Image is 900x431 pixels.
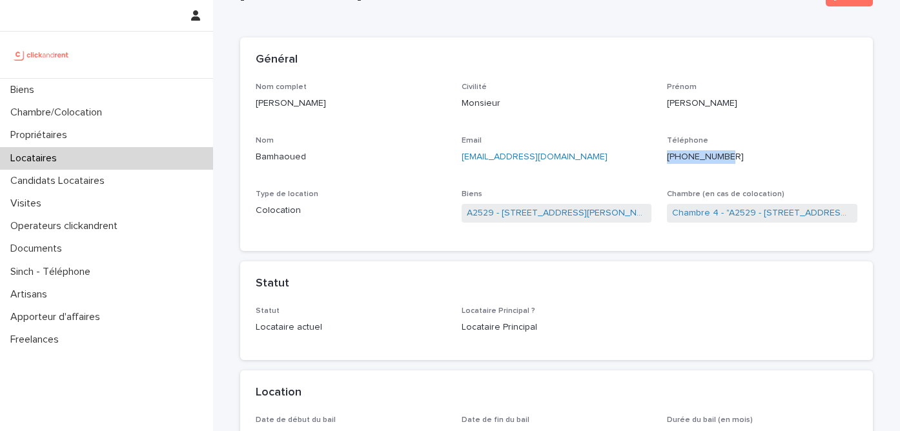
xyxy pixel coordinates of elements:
[256,83,307,91] span: Nom complet
[256,204,446,217] p: Colocation
[256,386,302,400] h2: Location
[256,277,289,291] h2: Statut
[5,311,110,323] p: Apporteur d'affaires
[462,321,652,334] p: Locataire Principal
[462,152,608,161] a: [EMAIL_ADDRESS][DOMAIN_NAME]
[667,83,697,91] span: Prénom
[667,137,708,145] span: Téléphone
[5,197,52,210] p: Visites
[5,243,72,255] p: Documents
[5,84,45,96] p: Biens
[667,416,753,424] span: Durée du bail (en mois)
[462,307,535,315] span: Locataire Principal ?
[5,152,67,165] p: Locataires
[667,152,744,161] ringoverc2c-number-84e06f14122c: [PHONE_NUMBER]
[256,53,298,67] h2: Général
[256,307,280,315] span: Statut
[5,220,128,232] p: Operateurs clickandrent
[5,266,101,278] p: Sinch - Téléphone
[467,206,647,220] a: A2529 - [STREET_ADDRESS][PERSON_NAME]
[256,321,446,334] p: Locataire actuel
[5,288,57,301] p: Artisans
[667,190,784,198] span: Chambre (en cas de colocation)
[462,97,652,110] p: Monsieur
[256,137,274,145] span: Nom
[462,83,487,91] span: Civilité
[10,42,73,68] img: UCB0brd3T0yccxBKYDjQ
[462,416,529,424] span: Date de fin du bail
[256,150,446,164] p: Bamhaoued
[5,106,112,119] p: Chambre/Colocation
[256,190,318,198] span: Type de location
[256,97,446,110] p: [PERSON_NAME]
[5,129,77,141] p: Propriétaires
[667,152,744,161] ringoverc2c-84e06f14122c: Call with Ringover
[672,206,852,220] a: Chambre 4 - "A2529 - [STREET_ADDRESS][PERSON_NAME]"
[256,416,336,424] span: Date de début du bail
[462,137,482,145] span: Email
[5,175,115,187] p: Candidats Locataires
[462,190,482,198] span: Biens
[667,97,857,110] p: [PERSON_NAME]
[5,334,69,346] p: Freelances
